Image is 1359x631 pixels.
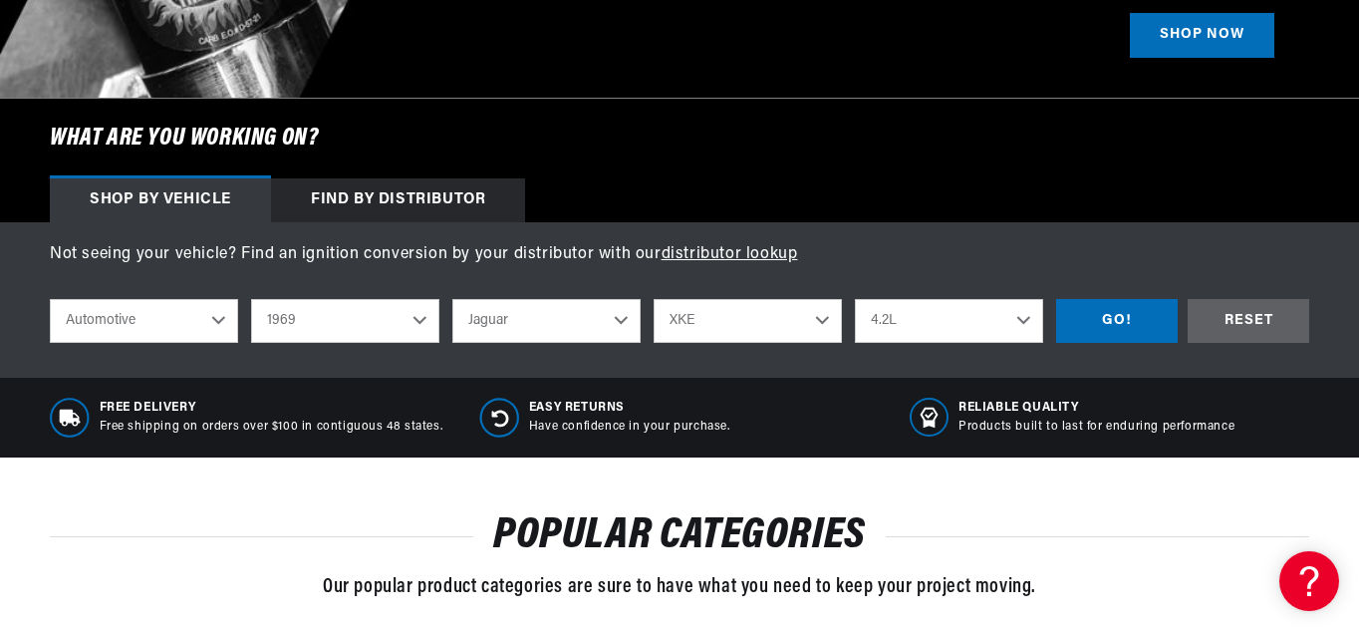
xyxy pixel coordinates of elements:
[958,419,1234,436] p: Products built to last for enduring performance
[271,178,525,222] div: Find by Distributor
[50,178,271,222] div: Shop by vehicle
[1056,299,1178,344] div: GO!
[529,419,730,436] p: Have confidence in your purchase.
[100,419,443,436] p: Free shipping on orders over $100 in contiguous 48 states.
[958,400,1234,417] span: RELIABLE QUALITY
[529,400,730,417] span: Easy Returns
[50,242,1309,268] p: Not seeing your vehicle? Find an ignition conversion by your distributor with our
[654,299,842,343] select: Model
[1130,13,1274,58] a: SHOP NOW
[662,246,798,262] a: distributor lookup
[452,299,641,343] select: Make
[50,299,238,343] select: Ride Type
[855,299,1043,343] select: Engine
[1188,299,1309,344] div: RESET
[100,400,443,417] span: Free Delivery
[251,299,439,343] select: Year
